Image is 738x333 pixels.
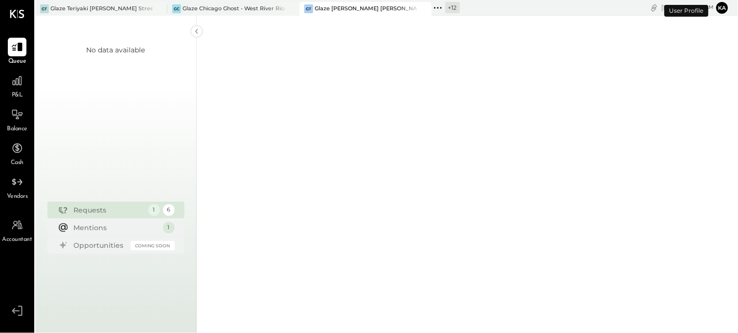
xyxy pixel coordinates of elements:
div: GC [172,4,181,13]
div: Coming Soon [131,241,175,250]
div: No data available [87,45,145,55]
button: Ka [716,2,728,14]
a: Vendors [0,173,34,201]
span: P&L [12,91,23,100]
a: P&L [0,71,34,100]
a: Queue [0,38,34,66]
div: GT [304,4,313,13]
div: GT [40,4,49,13]
div: + 12 [445,2,460,13]
a: Cash [0,139,34,167]
span: Accountant [2,236,32,244]
div: Glaze [PERSON_NAME] [PERSON_NAME] LLC [315,5,417,13]
div: copy link [649,2,659,13]
div: Opportunities [74,240,126,250]
span: Queue [8,57,26,66]
span: 10 : 46 [685,3,704,12]
div: Glaze Chicago Ghost - West River Rice LLC [183,5,285,13]
div: 1 [148,204,160,216]
span: Balance [7,125,27,134]
div: Requests [74,205,143,215]
div: User Profile [665,5,709,17]
div: Glaze Teriyaki [PERSON_NAME] Street - [PERSON_NAME] River [PERSON_NAME] LLC [50,5,153,13]
a: Accountant [0,216,34,244]
span: Vendors [7,192,28,201]
a: Balance [0,105,34,134]
span: am [706,4,714,11]
div: 6 [163,204,175,216]
div: 1 [163,222,175,234]
span: Cash [11,159,23,167]
div: Mentions [74,223,158,233]
div: [DATE] [662,3,714,12]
